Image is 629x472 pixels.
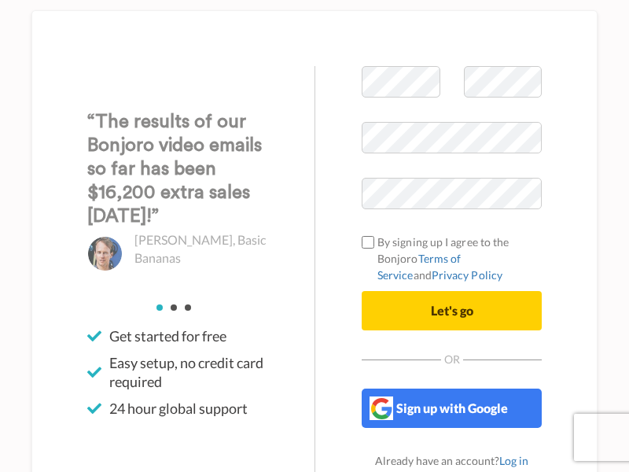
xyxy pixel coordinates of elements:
p: [PERSON_NAME], Basic Bananas [134,231,267,267]
a: Terms of Service [377,252,461,282]
span: Already have an account? [375,454,528,467]
span: Or [441,354,463,365]
button: Let's go [362,291,542,330]
span: Get started for free [109,326,226,345]
button: Sign up with Google [362,389,542,428]
span: Easy setup, no credit card required [109,353,267,391]
a: Log in [499,454,528,467]
a: Privacy Policy [432,268,502,282]
label: By signing up I agree to the Bonjoro and [362,234,542,283]
span: Sign up with Google [396,400,508,415]
h3: “The results of our Bonjoro video emails so far has been $16,200 extra sales [DATE]!” [87,110,267,228]
input: By signing up I agree to the BonjoroTerms of ServiceandPrivacy Policy [362,236,374,249]
img: Christo Hall, Basic Bananas [87,236,123,271]
span: Let's go [431,303,473,318]
span: 24 hour global support [109,399,248,418]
